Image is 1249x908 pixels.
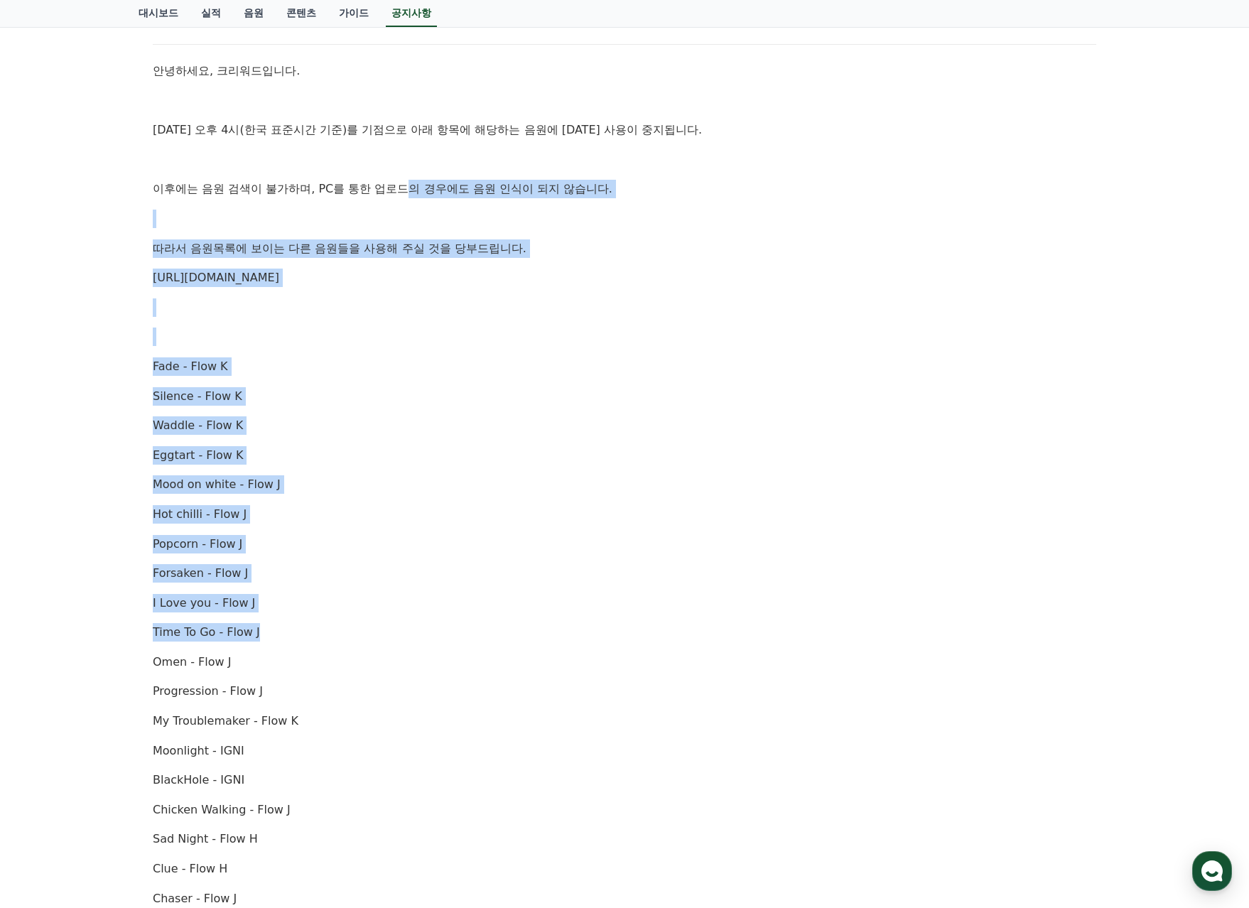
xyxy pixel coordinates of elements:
p: Sad Night - Flow H [153,830,1096,848]
p: 안녕하세요, 크리워드입니다. [153,62,1096,80]
p: Moonlight - IGNI [153,742,1096,760]
p: Hot chilli - Flow J [153,505,1096,524]
p: Eggtart - Flow K [153,446,1096,465]
p: Silence - Flow K [153,387,1096,406]
a: 홈 [4,450,94,486]
p: Popcorn - Flow J [153,535,1096,553]
p: 따라서 음원목록에 보이는 다른 음원들을 사용해 주실 것을 당부드립니다. [153,239,1096,258]
a: [URL][DOMAIN_NAME] [153,271,279,284]
p: Chicken Walking - Flow J [153,801,1096,819]
span: 홈 [45,472,53,483]
p: Waddle - Flow K [153,416,1096,435]
p: Time To Go - Flow J [153,623,1096,642]
a: 설정 [183,450,273,486]
p: Chaser - Flow J [153,890,1096,908]
p: [DATE] 오후 4시(한국 표준시간 기준)를 기점으로 아래 항목에 해당하는 음원에 [DATE] 사용이 중지됩니다. [153,121,1096,139]
p: Mood on white - Flow J [153,475,1096,494]
span: 대화 [130,472,147,484]
p: BlackHole - IGNI [153,771,1096,789]
p: Clue - Flow H [153,860,1096,878]
p: Omen - Flow J [153,653,1096,671]
p: Progression - Flow J [153,682,1096,701]
span: 설정 [220,472,237,483]
p: I Love you - Flow J [153,594,1096,612]
p: Forsaken - Flow J [153,564,1096,583]
p: My Troublemaker - Flow K [153,712,1096,730]
a: 대화 [94,450,183,486]
p: 이후에는 음원 검색이 불가하며, PC를 통한 업로드의 경우에도 음원 인식이 되지 않습니다. [153,180,1096,198]
p: Fade - Flow K [153,357,1096,376]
